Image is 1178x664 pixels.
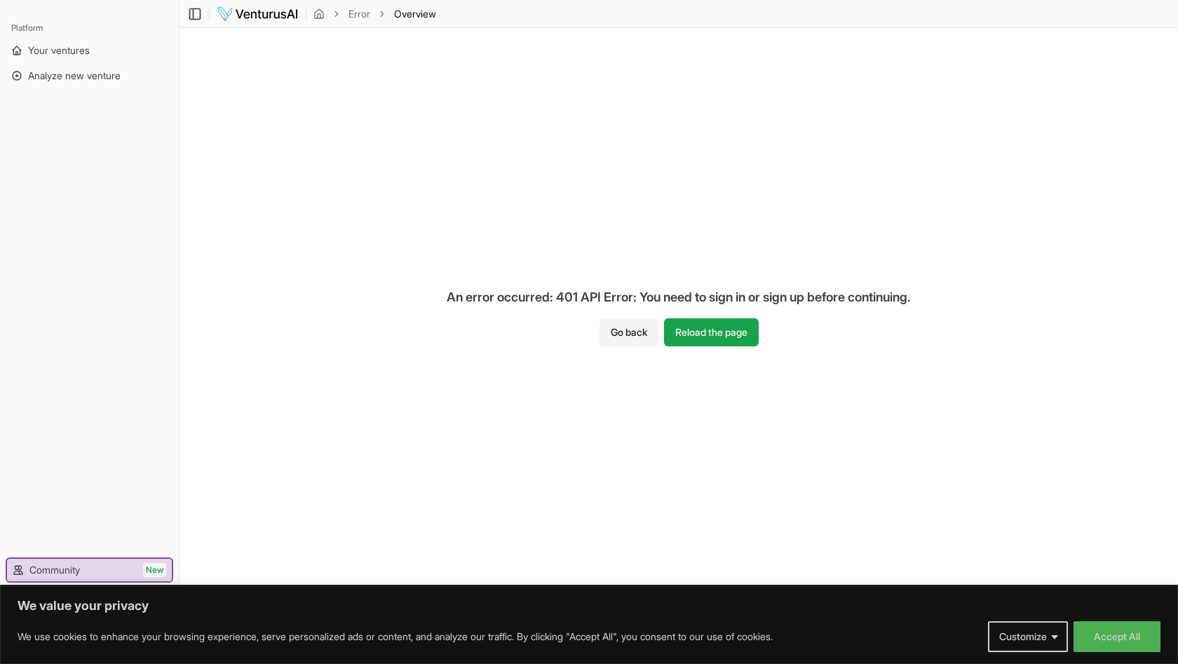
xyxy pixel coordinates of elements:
[600,318,658,346] button: Go back
[28,43,90,57] span: Your ventures
[6,39,173,62] a: Your ventures
[18,597,1160,614] p: We value your privacy
[313,7,436,21] nav: breadcrumb
[988,621,1068,652] button: Customize
[394,7,436,21] span: Overview
[28,69,121,83] span: Analyze new venture
[435,276,922,318] div: An error occurred: 401 API Error: You need to sign in or sign up before continuing.
[664,318,759,346] button: Reload the page
[7,559,172,581] a: CommunityNew
[29,563,80,577] span: Community
[1074,621,1160,652] button: Accept All
[217,6,299,22] img: logo
[6,17,173,39] div: Platform
[348,7,370,21] a: Error
[6,65,173,87] a: Analyze new venture
[18,628,773,645] p: We use cookies to enhance your browsing experience, serve personalized ads or content, and analyz...
[143,563,166,577] span: New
